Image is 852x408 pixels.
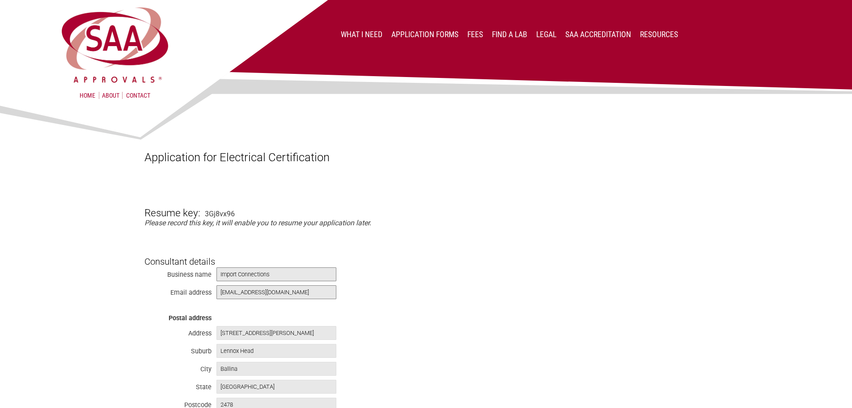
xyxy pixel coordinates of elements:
[80,92,95,99] a: Home
[341,30,382,39] a: What I Need
[144,269,212,278] div: Business name
[144,192,200,219] h3: Resume key:
[144,327,212,336] div: Address
[144,399,212,408] div: Postcode
[144,287,212,296] div: Email address
[144,381,212,390] div: State
[144,150,708,164] h1: Application for Electrical Certification
[536,30,556,39] a: Legal
[169,314,212,322] strong: Postal address
[492,30,527,39] a: Find a lab
[391,30,458,39] a: Application Forms
[144,363,212,372] div: City
[144,345,212,354] div: Suburb
[99,92,123,99] a: About
[144,219,371,227] em: Please record this key, it will enable you to resume your application later.
[126,92,150,99] a: Contact
[467,30,483,39] a: Fees
[144,242,708,266] h3: Consultant details
[205,210,235,218] div: 3Gj8vx96
[565,30,631,39] a: SAA Accreditation
[59,5,170,85] img: SAA Approvals
[640,30,678,39] a: Resources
